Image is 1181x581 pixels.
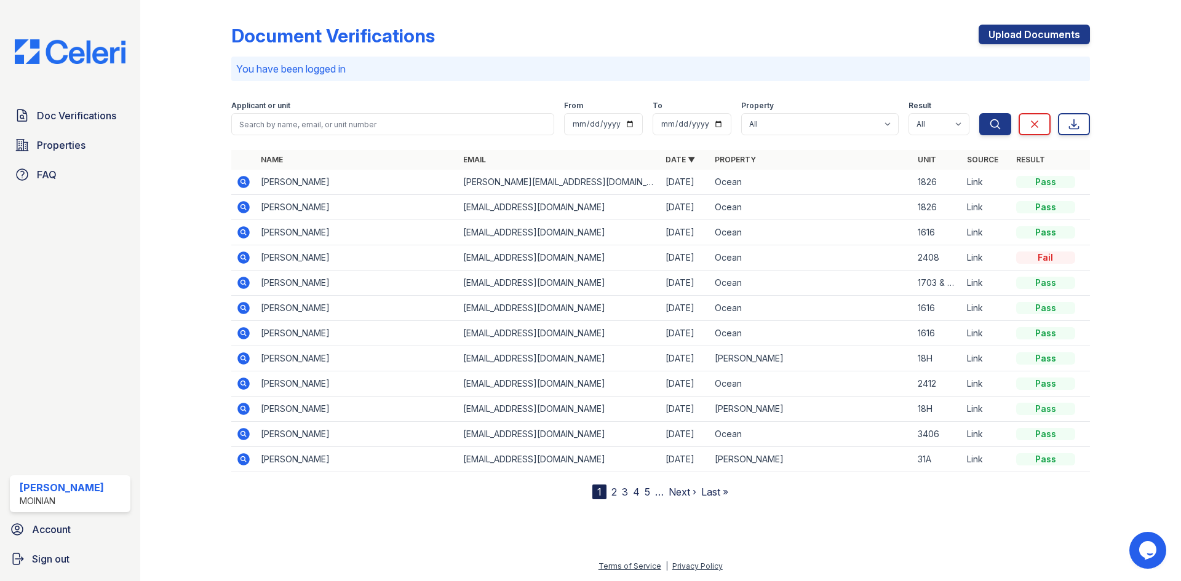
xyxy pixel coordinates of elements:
[710,195,912,220] td: Ocean
[913,447,962,472] td: 31A
[645,486,650,498] a: 5
[913,422,962,447] td: 3406
[710,271,912,296] td: Ocean
[633,486,640,498] a: 4
[5,547,135,571] a: Sign out
[611,486,617,498] a: 2
[256,397,458,422] td: [PERSON_NAME]
[962,422,1011,447] td: Link
[592,484,606,499] div: 1
[1016,201,1075,213] div: Pass
[256,271,458,296] td: [PERSON_NAME]
[962,397,1011,422] td: Link
[458,220,661,245] td: [EMAIL_ADDRESS][DOMAIN_NAME]
[913,321,962,346] td: 1616
[458,397,661,422] td: [EMAIL_ADDRESS][DOMAIN_NAME]
[913,346,962,371] td: 18H
[1016,327,1075,339] div: Pass
[458,245,661,271] td: [EMAIL_ADDRESS][DOMAIN_NAME]
[256,346,458,371] td: [PERSON_NAME]
[710,422,912,447] td: Ocean
[1016,352,1075,365] div: Pass
[913,170,962,195] td: 1826
[913,245,962,271] td: 2408
[962,447,1011,472] td: Link
[256,321,458,346] td: [PERSON_NAME]
[1016,302,1075,314] div: Pass
[913,371,962,397] td: 2412
[710,170,912,195] td: Ocean
[1016,377,1075,390] div: Pass
[231,25,435,47] div: Document Verifications
[962,195,1011,220] td: Link
[913,296,962,321] td: 1616
[661,170,710,195] td: [DATE]
[564,101,583,111] label: From
[962,170,1011,195] td: Link
[458,296,661,321] td: [EMAIL_ADDRESS][DOMAIN_NAME]
[20,480,104,495] div: [PERSON_NAME]
[10,162,130,187] a: FAQ
[256,245,458,271] td: [PERSON_NAME]
[256,195,458,220] td: [PERSON_NAME]
[5,517,135,542] a: Account
[666,155,695,164] a: Date ▼
[1016,226,1075,239] div: Pass
[710,371,912,397] td: Ocean
[661,271,710,296] td: [DATE]
[710,321,912,346] td: Ocean
[962,271,1011,296] td: Link
[653,101,662,111] label: To
[37,138,85,152] span: Properties
[741,101,774,111] label: Property
[710,220,912,245] td: Ocean
[962,245,1011,271] td: Link
[256,170,458,195] td: [PERSON_NAME]
[32,551,70,566] span: Sign out
[1016,251,1075,264] div: Fail
[913,271,962,296] td: 1703 & 3001
[967,155,998,164] a: Source
[458,371,661,397] td: [EMAIL_ADDRESS][DOMAIN_NAME]
[256,371,458,397] td: [PERSON_NAME]
[458,271,661,296] td: [EMAIL_ADDRESS][DOMAIN_NAME]
[661,397,710,422] td: [DATE]
[37,108,116,123] span: Doc Verifications
[661,371,710,397] td: [DATE]
[236,61,1085,76] p: You have been logged in
[661,220,710,245] td: [DATE]
[10,103,130,128] a: Doc Verifications
[661,321,710,346] td: [DATE]
[1016,428,1075,440] div: Pass
[458,346,661,371] td: [EMAIL_ADDRESS][DOMAIN_NAME]
[458,321,661,346] td: [EMAIL_ADDRESS][DOMAIN_NAME]
[672,561,723,571] a: Privacy Policy
[666,561,668,571] div: |
[710,447,912,472] td: [PERSON_NAME]
[661,346,710,371] td: [DATE]
[710,346,912,371] td: [PERSON_NAME]
[701,486,728,498] a: Last »
[661,245,710,271] td: [DATE]
[913,220,962,245] td: 1616
[962,321,1011,346] td: Link
[37,167,57,182] span: FAQ
[598,561,661,571] a: Terms of Service
[1129,532,1169,569] iframe: chat widget
[962,371,1011,397] td: Link
[655,484,664,499] span: …
[256,447,458,472] td: [PERSON_NAME]
[909,101,931,111] label: Result
[231,113,554,135] input: Search by name, email, or unit number
[661,422,710,447] td: [DATE]
[913,397,962,422] td: 18H
[10,133,130,157] a: Properties
[622,486,628,498] a: 3
[256,422,458,447] td: [PERSON_NAME]
[962,296,1011,321] td: Link
[458,447,661,472] td: [EMAIL_ADDRESS][DOMAIN_NAME]
[1016,176,1075,188] div: Pass
[1016,453,1075,465] div: Pass
[1016,155,1045,164] a: Result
